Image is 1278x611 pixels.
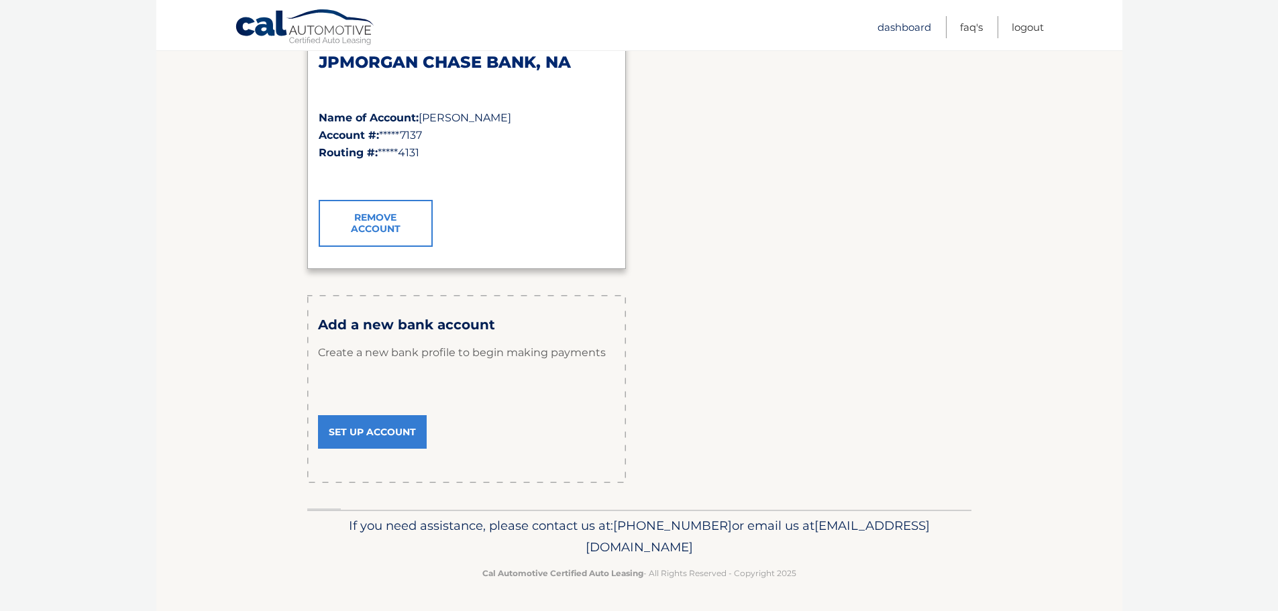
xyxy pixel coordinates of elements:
h2: JPMORGAN CHASE BANK, NA [319,52,615,72]
a: Logout [1012,16,1044,38]
strong: Cal Automotive Certified Auto Leasing [482,568,643,578]
a: Set Up Account [318,415,427,449]
strong: Account #: [319,129,379,142]
span: ✓ [319,169,327,182]
a: Remove Account [319,200,433,247]
h3: Add a new bank account [318,317,615,333]
p: Create a new bank profile to begin making payments [318,333,615,373]
a: Cal Automotive [235,9,376,48]
span: [PERSON_NAME] [419,111,511,124]
p: - All Rights Reserved - Copyright 2025 [316,566,963,580]
a: Dashboard [877,16,931,38]
a: FAQ's [960,16,983,38]
strong: Routing #: [319,146,378,159]
span: [EMAIL_ADDRESS][DOMAIN_NAME] [586,518,930,555]
span: [PHONE_NUMBER] [613,518,732,533]
p: If you need assistance, please contact us at: or email us at [316,515,963,558]
strong: Name of Account: [319,111,419,124]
